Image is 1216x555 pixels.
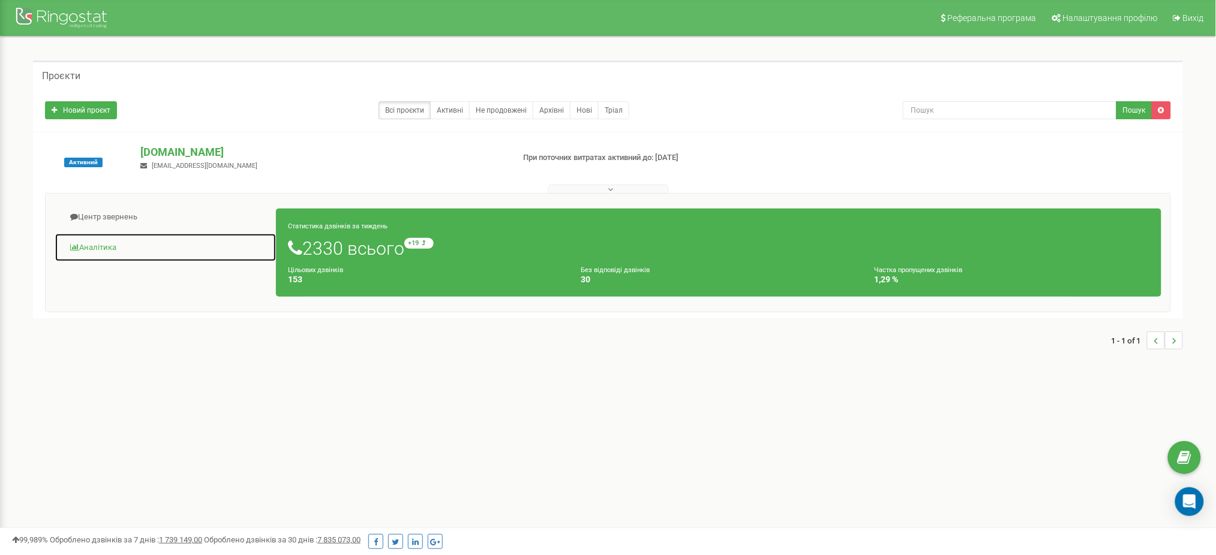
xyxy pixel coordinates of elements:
div: Open Intercom Messenger [1175,487,1204,516]
p: При поточних витратах активний до: [DATE] [524,152,792,164]
a: Аналiтика [55,233,277,263]
h4: 1,29 % [874,275,1149,284]
h4: 153 [288,275,563,284]
h1: 2330 всього [288,238,1149,258]
a: Нові [570,101,599,119]
span: [EMAIL_ADDRESS][DOMAIN_NAME] [152,162,257,170]
u: 1 739 149,00 [159,535,202,544]
a: Тріал [598,101,629,119]
input: Пошук [903,101,1117,119]
small: Статистика дзвінків за тиждень [288,222,388,230]
span: Реферальна програма [948,13,1037,23]
p: [DOMAIN_NAME] [140,144,504,160]
a: Новий проєкт [45,101,117,119]
small: Частка пропущених дзвінків [874,266,962,274]
span: Оброблено дзвінків за 30 днів : [204,535,361,544]
span: 1 - 1 of 1 [1112,331,1147,349]
small: Без відповіді дзвінків [581,266,650,274]
a: Центр звернень [55,203,277,232]
a: Активні [430,101,470,119]
span: Оброблено дзвінків за 7 днів : [50,535,202,544]
h4: 30 [581,275,857,284]
small: +19 [404,238,434,249]
a: Всі проєкти [379,101,431,119]
h5: Проєкти [42,71,80,82]
a: Архівні [533,101,571,119]
span: Активний [64,158,103,167]
small: Цільових дзвінків [288,266,343,274]
u: 7 835 073,00 [317,535,361,544]
span: Налаштування профілю [1063,13,1158,23]
button: Пошук [1116,101,1152,119]
span: Вихід [1183,13,1204,23]
a: Не продовжені [469,101,533,119]
span: 99,989% [12,535,48,544]
nav: ... [1112,319,1183,361]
